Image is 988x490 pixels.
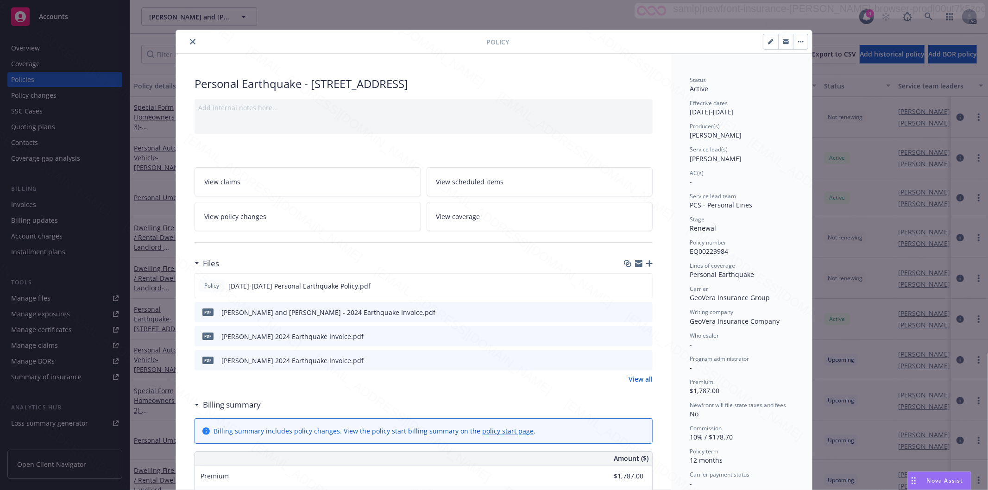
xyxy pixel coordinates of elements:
span: [PERSON_NAME] [690,154,742,163]
span: - [690,479,692,488]
a: View all [629,374,653,384]
span: Service lead(s) [690,145,728,153]
div: [DATE] - [DATE] [690,99,793,117]
button: close [187,36,198,47]
span: Carrier payment status [690,471,749,478]
div: Files [195,258,219,270]
span: View claims [204,177,240,187]
span: Service lead team [690,192,736,200]
button: download file [626,356,633,365]
span: pdf [202,333,214,339]
span: - [690,363,692,372]
span: pdf [202,357,214,364]
span: EQ00223984 [690,247,728,256]
span: Policy [202,282,221,290]
div: [PERSON_NAME] and [PERSON_NAME] - 2024 Earthquake Invoice.pdf [221,308,435,317]
span: View scheduled items [436,177,504,187]
span: Lines of coverage [690,262,735,270]
span: [DATE]-[DATE] Personal Earthquake Policy.pdf [228,281,371,291]
span: Carrier [690,285,708,293]
span: Commission [690,424,722,432]
div: Drag to move [908,472,919,490]
button: preview file [640,281,648,291]
span: Nova Assist [927,477,963,484]
button: Nova Assist [907,471,971,490]
span: - [690,177,692,186]
span: Program administrator [690,355,749,363]
input: 0.00 [589,469,649,483]
button: download file [626,332,633,341]
span: 12 months [690,456,723,465]
span: GeoVera Insurance Group [690,293,770,302]
span: PCS - Personal Lines [690,201,752,209]
span: Stage [690,215,705,223]
div: Billing summary includes policy changes. View the policy start billing summary on the . [214,426,535,436]
span: Policy number [690,239,726,246]
div: Personal Earthquake - [STREET_ADDRESS] [195,76,653,92]
div: Add internal notes here... [198,103,649,113]
span: No [690,409,699,418]
span: $1,787.00 [690,386,719,395]
span: Premium [201,471,229,480]
span: Premium [690,378,713,386]
span: pdf [202,308,214,315]
span: GeoVera Insurance Company [690,317,780,326]
span: Amount ($) [614,453,648,463]
span: 10% / $178.70 [690,433,733,441]
a: policy start page [482,427,534,435]
h3: Files [203,258,219,270]
span: Effective dates [690,99,728,107]
span: Writing company [690,308,733,316]
h3: Billing summary [203,399,261,411]
span: Personal Earthquake [690,270,754,279]
button: preview file [641,308,649,317]
span: Status [690,76,706,84]
span: Newfront will file state taxes and fees [690,401,786,409]
span: Active [690,84,708,93]
a: View claims [195,167,421,196]
span: AC(s) [690,169,704,177]
span: Renewal [690,224,716,232]
button: download file [625,281,633,291]
a: View coverage [427,202,653,231]
button: download file [626,308,633,317]
div: Billing summary [195,399,261,411]
a: View policy changes [195,202,421,231]
span: Producer(s) [690,122,720,130]
span: - [690,340,692,349]
span: [PERSON_NAME] [690,131,742,139]
span: Policy [486,37,509,47]
a: View scheduled items [427,167,653,196]
div: [PERSON_NAME] 2024 Earthquake Invoice.pdf [221,332,364,341]
span: View coverage [436,212,480,221]
button: preview file [641,356,649,365]
button: preview file [641,332,649,341]
span: View policy changes [204,212,266,221]
span: Policy term [690,447,718,455]
div: [PERSON_NAME] 2024 Earthquake Invoice.pdf [221,356,364,365]
span: Wholesaler [690,332,719,339]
